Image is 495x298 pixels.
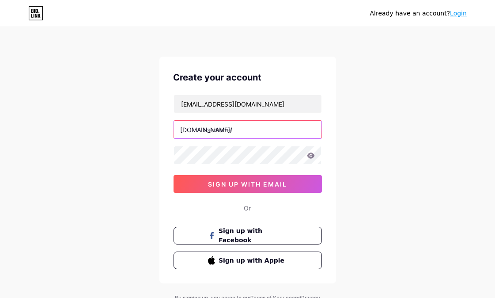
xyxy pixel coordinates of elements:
span: Sign up with Apple [219,256,287,265]
input: Email [174,95,321,113]
div: Or [244,203,251,213]
div: Already have an account? [370,9,467,18]
span: Sign up with Facebook [219,226,287,245]
button: Sign up with Apple [174,252,322,269]
span: sign up with email [208,180,287,188]
button: Sign up with Facebook [174,227,322,245]
div: Create your account [174,71,322,84]
a: Login [450,10,467,17]
div: [DOMAIN_NAME]/ [181,125,233,134]
input: username [174,121,321,138]
button: sign up with email [174,175,322,193]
